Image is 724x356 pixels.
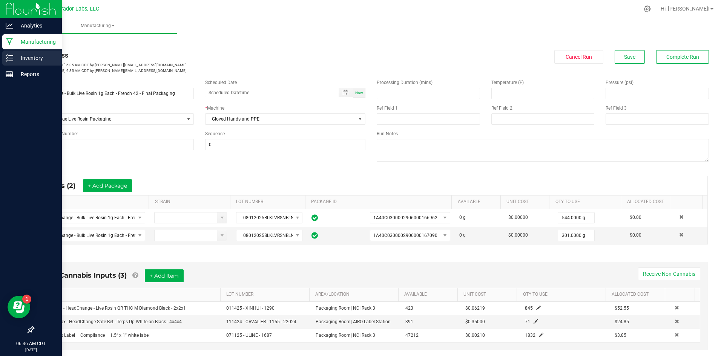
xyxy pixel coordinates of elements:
span: 47212 [405,333,419,338]
p: 06:36 AM CDT [3,340,58,347]
inline-svg: Inventory [6,54,13,62]
span: Ref Field 1 [377,105,398,111]
span: Hi, [PERSON_NAME]! [661,6,710,12]
inline-svg: Manufacturing [6,38,13,46]
div: Manage settings [643,5,652,12]
span: Ref Field 2 [491,105,512,111]
span: Packaging Room [316,333,375,338]
span: Scheduled Date [205,80,237,85]
span: $3.85 [615,333,626,338]
p: [DATE] 6:35 AM CDT by [PERSON_NAME][EMAIL_ADDRESS][DOMAIN_NAME] [33,68,365,73]
a: Allocated CostSortable [627,199,667,205]
a: PACKAGE IDSortable [311,199,449,205]
span: NO DATA FOUND [39,212,145,223]
span: 423 [405,306,413,311]
span: | AIRO Label Station [351,319,391,324]
span: 0 [459,232,462,238]
span: $0.00 [630,215,641,220]
p: Inventory [13,53,58,63]
a: LOT NUMBERSortable [226,292,306,298]
span: 0 [459,215,462,220]
span: Curador Labs, LLC [55,6,99,12]
div: In Progress [33,50,365,60]
iframe: Resource center [8,296,30,318]
button: Cancel Run [554,50,603,64]
span: 011425 - XINHUI - 1290 [226,306,275,311]
span: 08012025BLKLVRSNBLNDFRNCH42 [236,230,293,241]
a: Unit CostSortable [463,292,514,298]
span: Case box - HeadChange Safe Bet - Terps Up White on Black - 4x4x4 [47,319,182,324]
span: Jar Box - HeadChange - Live Rosin QR THC M Diamond Black - 2x2x1 [47,306,186,311]
span: $0.00000 [508,215,528,220]
iframe: Resource center unread badge [22,295,31,304]
p: Analytics [13,21,58,30]
span: 08012025BLKLVRSNBLNDFRNCH42 [236,212,293,223]
p: Manufacturing [13,37,58,46]
span: Now [355,91,363,95]
a: Allocated CostSortable [612,292,662,298]
span: Pressure (psi) [606,80,633,85]
span: Inputs (2) [42,182,83,190]
a: QTY TO USESortable [555,199,618,205]
button: Save [615,50,645,64]
span: 071125 - ULINE - 1687 [226,333,272,338]
span: Packaging Room [316,319,391,324]
span: 1A40C0300002906000166962 [373,215,437,220]
span: NO DATA FOUND [370,230,450,241]
a: Sortable [676,199,699,205]
a: AREA/LOCATIONSortable [315,292,395,298]
p: Reports [13,70,58,79]
span: Ref Field 3 [606,105,627,111]
a: Manufacturing [18,18,177,34]
span: Sequence [205,131,225,136]
a: Unit CostSortable [506,199,546,205]
span: $24.85 [615,319,629,324]
span: Cancel Run [566,54,592,60]
span: $0.00 [630,232,641,238]
span: Temperature (F) [491,80,524,85]
span: HeadChange - Bulk Live Rosin 1g Each - French 42 [40,230,135,241]
button: + Add Item [145,269,184,282]
span: Non-Cannabis Inputs (3) [42,271,127,280]
a: Add Non-Cannabis items that were also consumed in the run (e.g. gloves and packaging); Also add N... [132,271,138,280]
p: [DATE] [3,347,58,353]
inline-svg: Reports [6,70,13,78]
span: $0.00000 [508,232,528,238]
span: Complete Run [666,54,699,60]
span: 391 [405,319,413,324]
span: In Sync [311,231,318,240]
input: Scheduled Datetime [205,88,331,97]
span: Manufacturing [18,23,177,29]
span: | NCI Rack 3 [351,333,375,338]
span: $0.00210 [465,333,485,338]
span: NO DATA FOUND [39,230,145,241]
a: Sortable [671,292,692,298]
span: $52.55 [615,306,629,311]
span: HeadChange - Bulk Live Rosin 1g Each - French 42 [40,212,135,223]
a: AVAILABLESortable [404,292,455,298]
span: | NCI Rack 3 [351,306,375,311]
span: Processing Duration (mins) [377,80,433,85]
span: g [463,232,466,238]
span: 71 [525,319,530,324]
span: Gloved Hands and PPE [206,114,356,124]
a: AVAILABLESortable [458,199,498,205]
a: QTY TO USESortable [523,292,603,298]
span: Save [624,54,635,60]
a: STRAINSortable [155,199,227,205]
a: ITEMSortable [48,292,217,298]
span: 845 [525,306,533,311]
span: 111424 - CAVALIER - 1155 - 22024 [226,319,296,324]
span: g [463,215,466,220]
button: Complete Run [656,50,709,64]
span: 1A40C0300002906000167090 [373,233,437,238]
button: Receive Non-Cannabis [638,267,700,280]
span: $0.35000 [465,319,485,324]
inline-svg: Analytics [6,22,13,29]
span: In Sync [311,213,318,222]
button: + Add Package [83,179,132,192]
span: $0.06219 [465,306,485,311]
span: HeadChange Live Rosin Packaging [34,114,184,124]
span: Toggle popup [339,88,353,97]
